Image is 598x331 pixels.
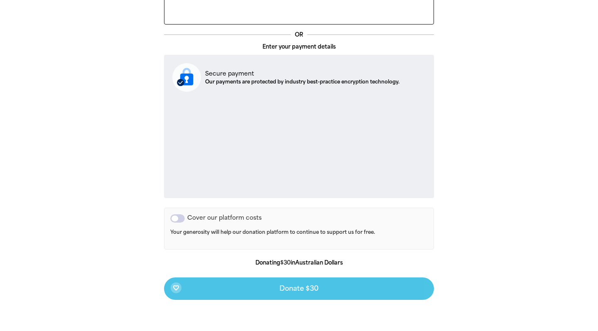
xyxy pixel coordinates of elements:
[164,43,434,51] p: Enter your payment details
[205,78,399,86] p: Our payments are protected by industry best-practice encryption technology.
[164,259,434,267] p: Donating in Australian Dollars
[291,31,307,39] p: OR
[171,98,427,191] iframe: Secure payment input frame
[205,69,399,78] p: Secure payment
[170,229,428,243] p: Your generosity will help our donation platform to continue to support us for free.
[280,260,291,266] b: $30
[170,214,185,223] button: Cover our platform costs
